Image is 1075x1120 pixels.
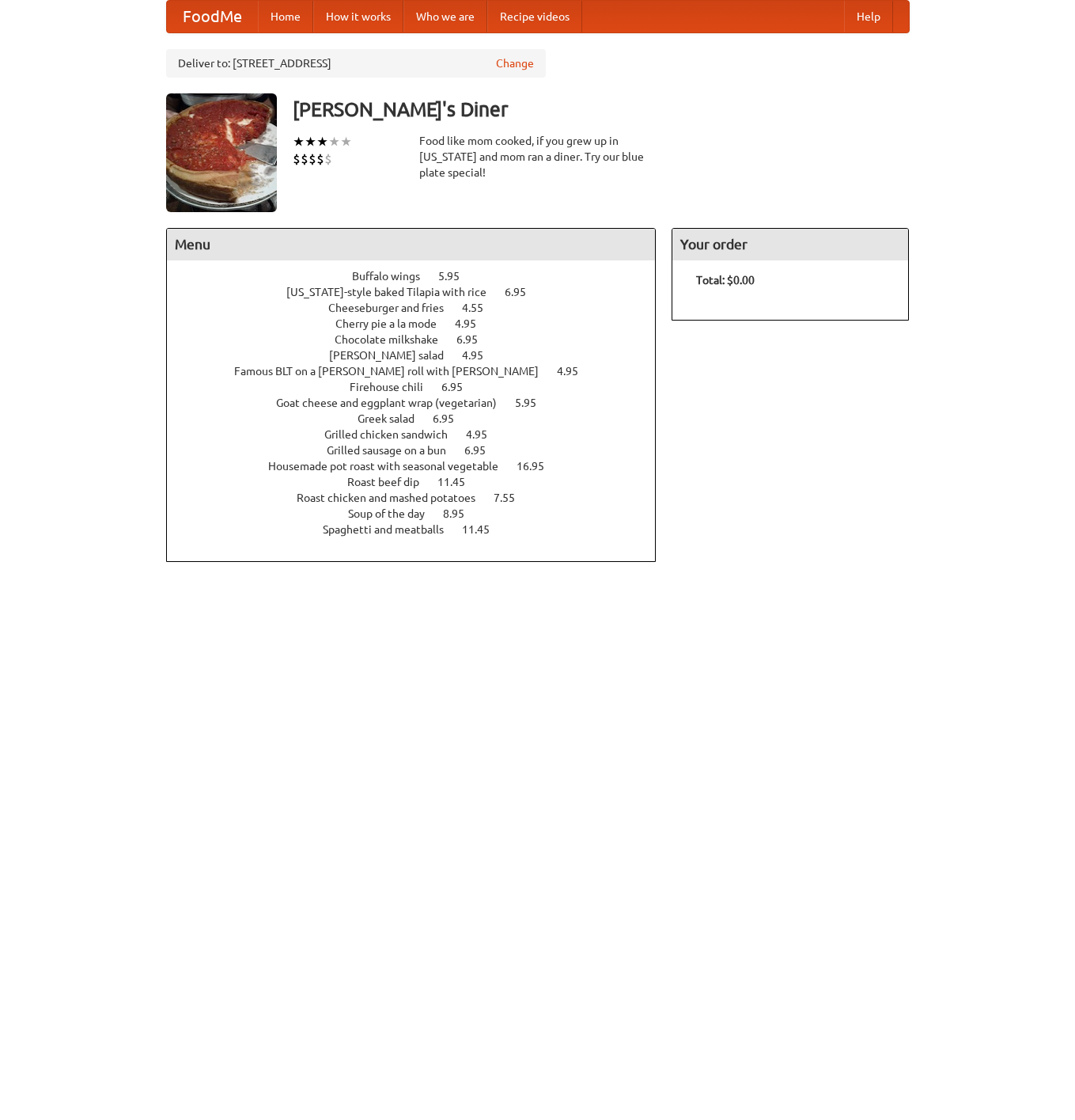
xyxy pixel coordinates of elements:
[672,229,908,260] h4: Your order
[327,444,515,457] a: Grilled sausage on a bun 6.95
[347,476,494,488] a: Roast beef dip 11.45
[350,381,439,393] span: Firehouse chili
[494,492,531,504] span: 7.55
[462,302,499,314] span: 4.55
[347,476,435,488] span: Roast beef dip
[328,133,340,150] li: ★
[166,93,277,212] img: angular.jpg
[258,1,313,32] a: Home
[167,229,656,260] h4: Menu
[844,1,893,32] a: Help
[268,460,573,473] a: Housemade pot roast with seasonal vegetable 16.95
[335,333,507,346] a: Chocolate milkshake 6.95
[293,150,301,168] li: $
[268,460,514,473] span: Housemade pot roast with seasonal vegetable
[234,365,608,378] a: Famous BLT on a [PERSON_NAME] roll with [PERSON_NAME] 4.95
[340,133,352,150] li: ★
[696,274,755,287] b: Total: $0.00
[286,286,555,298] a: [US_STATE]-style baked Tilapia with rice 6.95
[276,397,566,409] a: Goat cheese and eggplant wrap (vegetarian) 5.95
[352,270,489,283] a: Buffalo wings 5.95
[515,397,552,409] span: 5.95
[358,412,430,425] span: Greek salad
[557,365,594,378] span: 4.95
[350,381,492,393] a: Firehouse chili 6.95
[352,270,436,283] span: Buffalo wings
[464,444,502,457] span: 6.95
[403,1,487,32] a: Who we are
[455,317,492,330] span: 4.95
[517,460,560,473] span: 16.95
[462,349,499,362] span: 4.95
[496,55,534,71] a: Change
[466,428,503,441] span: 4.95
[308,150,316,168] li: $
[234,365,555,378] span: Famous BLT on a [PERSON_NAME] roll with [PERSON_NAME]
[456,333,494,346] span: 6.95
[358,412,483,425] a: Greek salad 6.95
[313,1,403,32] a: How it works
[328,302,460,314] span: Cheeseburger and fries
[335,317,505,330] a: Cherry pie a la mode 4.95
[323,523,460,536] span: Spaghetti and meatballs
[297,492,491,504] span: Roast chicken and mashed potatoes
[328,302,513,314] a: Cheeseburger and fries 4.55
[443,507,480,520] span: 8.95
[305,133,316,150] li: ★
[462,523,505,536] span: 11.45
[437,476,481,488] span: 11.45
[505,286,542,298] span: 6.95
[327,444,462,457] span: Grilled sausage on a bun
[167,1,258,32] a: FoodMe
[316,133,328,150] li: ★
[293,133,305,150] li: ★
[316,150,324,168] li: $
[324,428,517,441] a: Grilled chicken sandwich 4.95
[441,381,479,393] span: 6.95
[286,286,502,298] span: [US_STATE]-style baked Tilapia with rice
[348,507,441,520] span: Soup of the day
[335,317,452,330] span: Cherry pie a la mode
[487,1,582,32] a: Recipe videos
[329,349,460,362] span: [PERSON_NAME] salad
[438,270,475,283] span: 5.95
[348,507,494,520] a: Soup of the day 8.95
[166,49,546,78] div: Deliver to: [STREET_ADDRESS]
[276,397,513,409] span: Goat cheese and eggplant wrap (vegetarian)
[324,150,332,168] li: $
[335,333,454,346] span: Chocolate milkshake
[324,428,464,441] span: Grilled chicken sandwich
[419,133,657,180] div: Food like mom cooked, if you grew up in [US_STATE] and mom ran a diner. Try our blue plate special!
[297,492,544,504] a: Roast chicken and mashed potatoes 7.55
[301,150,308,168] li: $
[293,93,910,125] h3: [PERSON_NAME]'s Diner
[433,412,470,425] span: 6.95
[329,349,513,362] a: [PERSON_NAME] salad 4.95
[323,523,519,536] a: Spaghetti and meatballs 11.45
